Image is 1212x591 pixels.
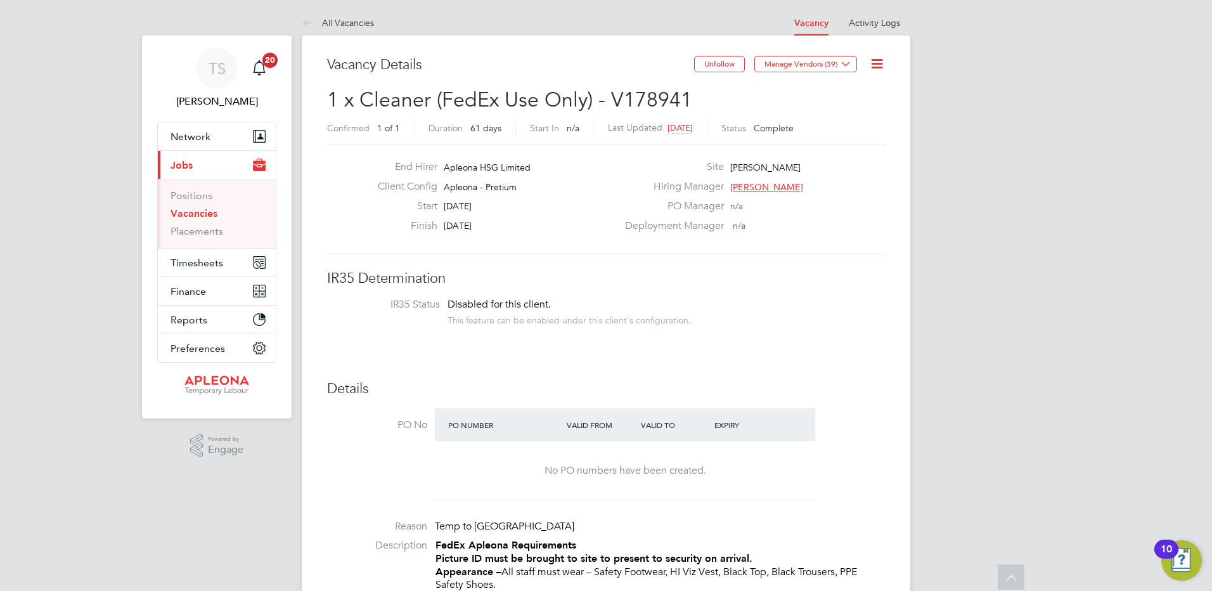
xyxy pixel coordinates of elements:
[435,552,752,564] strong: Picture ID must be brought to site to present to security on arrival.
[327,88,692,112] span: 1 x Cleaner (FedEx Use Only) - V178941
[444,220,472,231] span: [DATE]
[711,413,785,436] div: Expiry
[530,122,559,134] label: Start In
[730,200,743,212] span: n/a
[429,122,463,134] label: Duration
[435,520,574,533] span: Temp to [GEOGRAPHIC_DATA]
[327,270,885,288] h3: IR35 Determination
[444,162,531,173] span: Apleona HSG Limited
[262,53,278,68] span: 20
[247,48,272,89] a: 20
[171,225,223,237] a: Placements
[377,122,400,134] span: 1 of 1
[208,434,243,445] span: Powered by
[157,48,276,109] a: TS[PERSON_NAME]
[448,298,551,311] span: Disabled for this client.
[157,94,276,109] span: Tracy Sellick
[667,122,693,133] span: [DATE]
[158,249,276,276] button: Timesheets
[171,190,212,202] a: Positions
[327,122,370,134] label: Confirmed
[617,200,724,213] label: PO Manager
[302,17,374,29] a: All Vacancies
[444,181,517,193] span: Apleona - Pretium
[794,18,828,29] a: Vacancy
[448,311,691,326] div: This feature can be enabled under this client's configuration.
[158,122,276,150] button: Network
[435,539,576,551] strong: FedEx Apleona Requirements
[564,413,638,436] div: Valid From
[158,277,276,305] button: Finance
[158,179,276,248] div: Jobs
[171,285,206,297] span: Finance
[730,181,803,193] span: [PERSON_NAME]
[608,122,662,133] label: Last Updated
[730,162,801,173] span: [PERSON_NAME]
[171,131,210,143] span: Network
[327,380,885,398] h3: Details
[617,219,724,233] label: Deployment Manager
[327,56,694,74] h3: Vacancy Details
[340,298,440,311] label: IR35 Status
[733,220,745,231] span: n/a
[368,219,437,233] label: Finish
[470,122,501,134] span: 61 days
[1161,540,1202,581] button: Open Resource Center, 10 new notifications
[368,200,437,213] label: Start
[617,160,724,174] label: Site
[171,207,217,219] a: Vacancies
[849,17,900,29] a: Activity Logs
[444,200,472,212] span: [DATE]
[208,445,243,455] span: Engage
[157,375,276,396] a: Go to home page
[171,342,225,354] span: Preferences
[158,306,276,334] button: Reports
[158,334,276,362] button: Preferences
[435,566,501,578] strong: Appearance –
[754,122,794,134] span: Complete
[327,539,427,552] label: Description
[445,413,564,436] div: PO Number
[721,122,746,134] label: Status
[368,180,437,193] label: Client Config
[1161,549,1172,566] div: 10
[171,314,207,326] span: Reports
[158,151,276,179] button: Jobs
[171,159,193,171] span: Jobs
[171,257,223,269] span: Timesheets
[209,60,226,77] span: TS
[638,413,712,436] div: Valid To
[567,122,579,134] span: n/a
[617,180,724,193] label: Hiring Manager
[694,56,745,72] button: Unfollow
[327,419,427,432] label: PO No
[142,36,292,419] nav: Main navigation
[448,464,803,477] div: No PO numbers have been created.
[327,520,427,533] label: Reason
[190,434,244,458] a: Powered byEngage
[184,375,249,396] img: apleona-logo-retina.png
[368,160,437,174] label: End Hirer
[754,56,857,72] button: Manage Vendors (39)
